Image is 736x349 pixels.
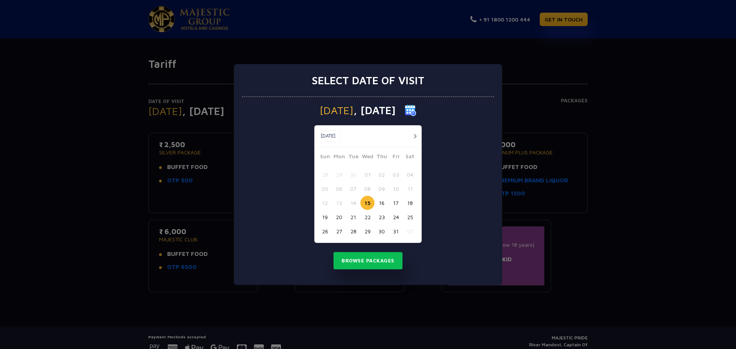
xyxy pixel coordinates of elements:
button: 27 [332,224,346,238]
button: 07 [346,182,360,196]
span: Tue [346,152,360,163]
button: 10 [389,182,403,196]
button: 03 [389,167,403,182]
button: 31 [389,224,403,238]
button: 21 [346,210,360,224]
span: Thu [375,152,389,163]
button: 15 [360,196,375,210]
button: 13 [332,196,346,210]
button: 04 [403,167,417,182]
button: 30 [346,167,360,182]
button: 18 [403,196,417,210]
button: 25 [403,210,417,224]
h3: Select date of visit [312,74,424,87]
button: 22 [360,210,375,224]
button: 28 [318,167,332,182]
button: 26 [318,224,332,238]
span: Sun [318,152,332,163]
button: 16 [375,196,389,210]
button: 23 [375,210,389,224]
button: 11 [403,182,417,196]
button: 01 [403,224,417,238]
button: 06 [332,182,346,196]
span: Mon [332,152,346,163]
button: [DATE] [316,130,340,142]
span: Fri [389,152,403,163]
button: 19 [318,210,332,224]
button: 24 [389,210,403,224]
button: 29 [360,224,375,238]
button: 29 [332,167,346,182]
button: 09 [375,182,389,196]
span: [DATE] [320,105,353,116]
button: 17 [389,196,403,210]
img: calender icon [405,105,416,116]
button: 01 [360,167,375,182]
button: 12 [318,196,332,210]
button: 08 [360,182,375,196]
span: Sat [403,152,417,163]
span: Wed [360,152,375,163]
button: 14 [346,196,360,210]
button: 05 [318,182,332,196]
span: , [DATE] [353,105,396,116]
button: 28 [346,224,360,238]
button: 20 [332,210,346,224]
button: 30 [375,224,389,238]
button: Browse Packages [333,252,402,270]
button: 02 [375,167,389,182]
